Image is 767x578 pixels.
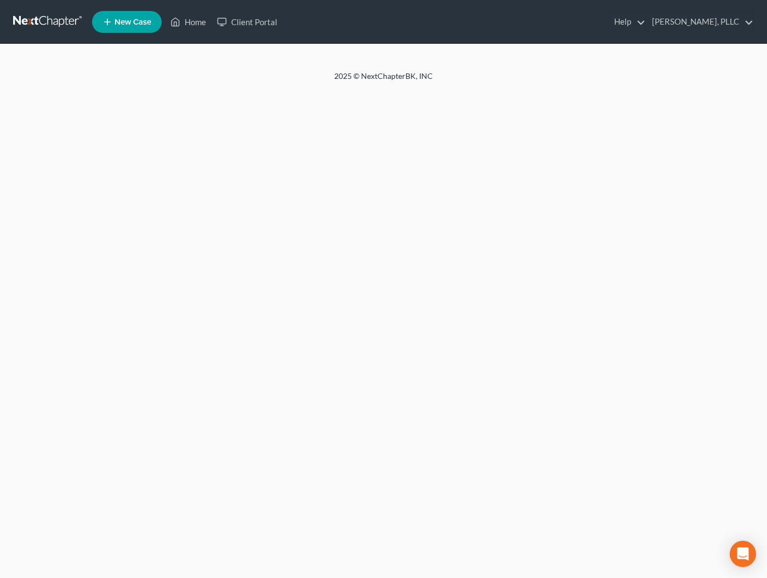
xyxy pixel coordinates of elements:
a: [PERSON_NAME], PLLC [646,12,753,32]
a: Help [609,12,645,32]
new-legal-case-button: New Case [92,11,162,33]
a: Home [165,12,211,32]
div: 2025 © NextChapterBK, INC [71,71,696,90]
div: Open Intercom Messenger [730,541,756,567]
a: Client Portal [211,12,283,32]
